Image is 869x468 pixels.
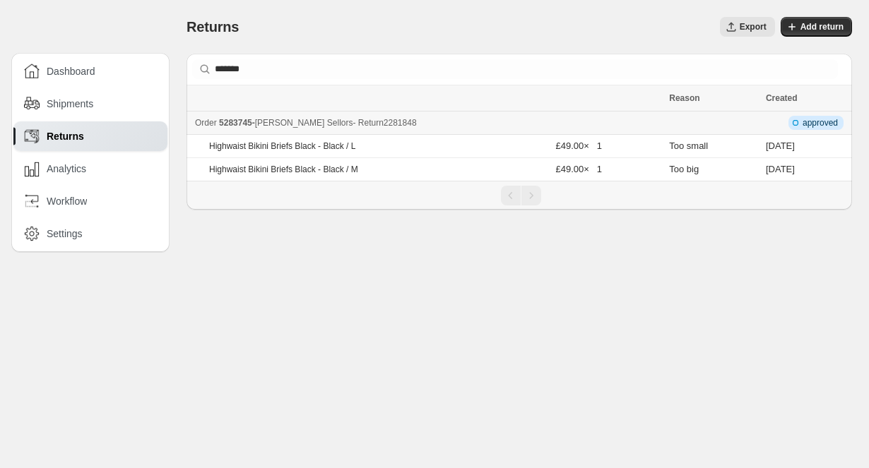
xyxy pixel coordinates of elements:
[47,129,84,143] span: Returns
[47,194,87,208] span: Workflow
[219,118,252,128] span: 5283745
[47,162,86,176] span: Analytics
[209,164,358,175] p: Highwaist Bikini Briefs Black - Black / M
[209,140,355,152] p: Highwaist Bikini Briefs Black - Black / L
[255,118,353,128] span: [PERSON_NAME] Sellors
[47,227,83,241] span: Settings
[353,118,416,128] span: - Return 2281848
[195,118,217,128] span: Order
[740,21,767,32] span: Export
[803,117,838,128] span: approved
[555,140,601,151] span: £49.00 × 1
[665,135,762,158] td: Too small
[766,140,795,151] time: Saturday, September 20, 2025 at 2:05:56 PM
[669,93,699,103] span: Reason
[800,21,844,32] span: Add return
[766,164,795,174] time: Saturday, September 20, 2025 at 2:05:56 PM
[47,97,93,111] span: Shipments
[187,19,239,35] span: Returns
[47,64,95,78] span: Dashboard
[195,116,661,130] div: -
[555,164,601,174] span: £49.00 × 1
[720,17,775,37] button: Export
[766,93,798,103] span: Created
[665,158,762,181] td: Too big
[187,181,852,210] nav: Pagination
[781,17,852,37] button: Add return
